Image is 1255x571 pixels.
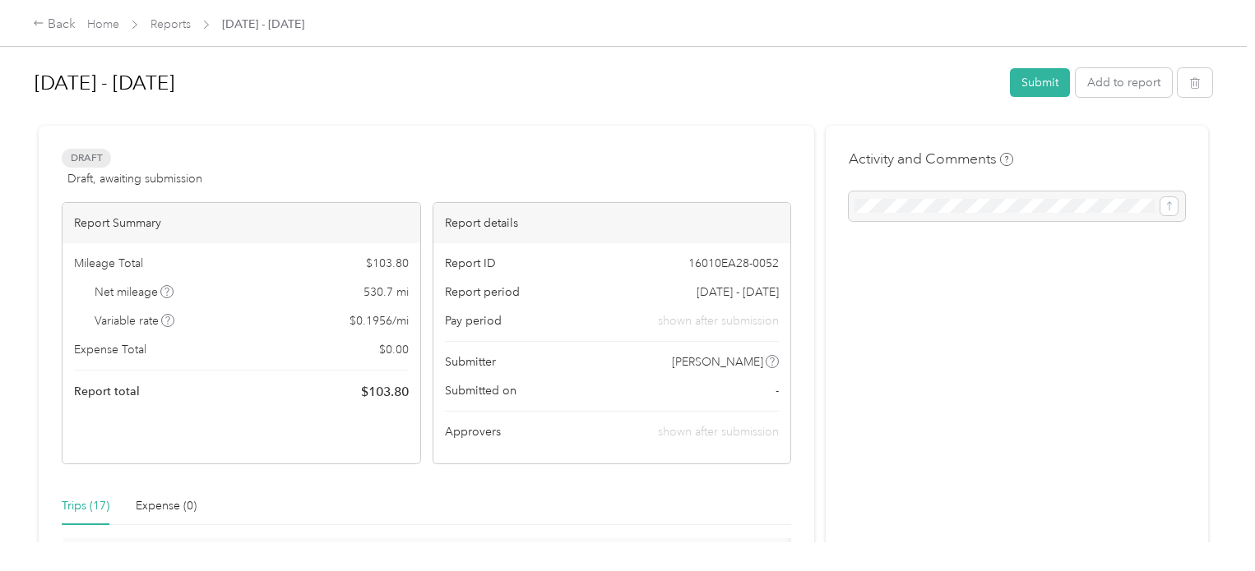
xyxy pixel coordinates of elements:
span: Mileage Total [74,255,143,272]
span: Report total [74,383,140,400]
span: Submitter [445,353,496,371]
h1: Sep 15 - 28, 2025 [35,63,998,103]
span: shown after submission [658,425,779,439]
span: $ 103.80 [361,382,409,402]
div: Report details [433,203,791,243]
span: 530.7 mi [364,283,409,301]
span: - [776,382,779,399]
a: Reports [151,17,191,31]
span: [PERSON_NAME] [672,353,763,371]
button: Submit [1010,68,1070,97]
span: Variable rate [95,312,175,329]
span: Report ID [445,255,496,272]
span: [DATE] - [DATE] [697,283,779,301]
div: Back [33,15,76,35]
h4: Activity and Comments [849,149,1013,169]
span: $ 103.80 [366,255,409,272]
span: [DATE] - [DATE] [222,16,304,33]
div: Trips (17) [62,497,109,515]
span: 16010EA28-0052 [688,255,779,272]
span: Pay period [445,312,502,329]
span: $ 0.1956 / mi [350,312,409,329]
span: Draft, awaiting submission [67,170,202,187]
div: Expense (0) [136,497,197,515]
span: $ 0.00 [379,341,409,358]
span: Draft [62,149,111,168]
span: Net mileage [95,283,174,301]
span: shown after submission [658,312,779,329]
span: Report period [445,283,520,301]
span: Approvers [445,423,501,440]
button: Add to report [1076,68,1172,97]
iframe: Everlance-gr Chat Button Frame [1163,479,1255,571]
span: Submitted on [445,382,516,399]
span: Expense Total [74,341,146,358]
a: Home [87,17,119,31]
div: Report Summary [63,203,420,243]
